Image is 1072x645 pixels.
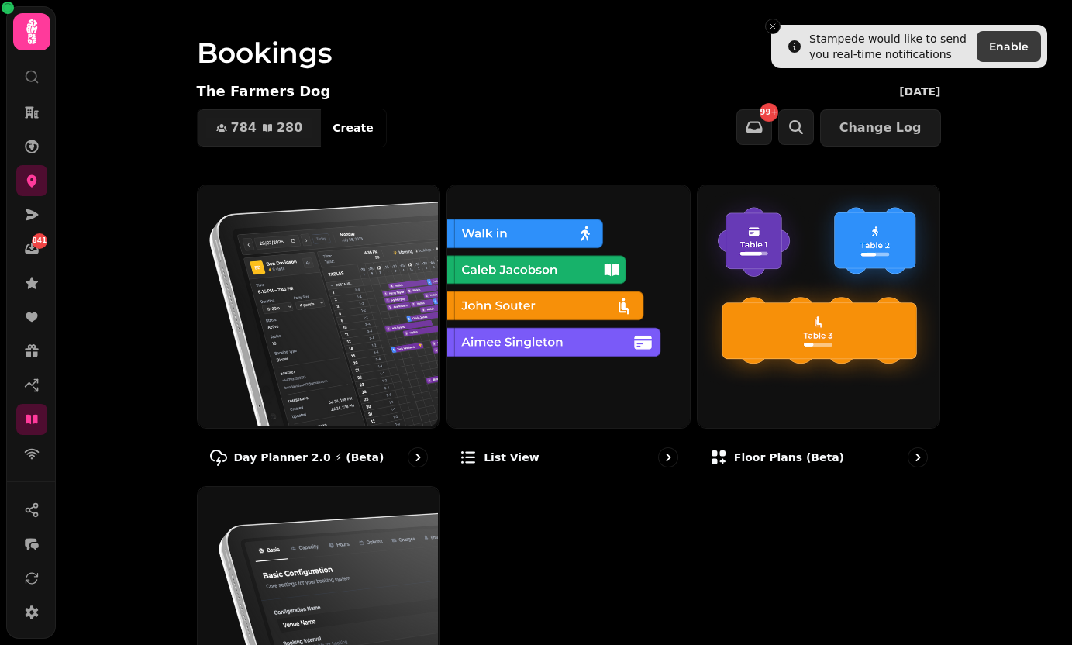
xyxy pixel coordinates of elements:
[446,184,688,426] img: List view
[734,450,844,465] p: Floor Plans (beta)
[197,81,331,102] p: The Farmers Dog
[333,122,373,133] span: Create
[277,122,302,134] span: 280
[16,233,47,264] a: 841
[820,109,941,147] button: Change Log
[910,450,926,465] svg: go to
[660,450,676,465] svg: go to
[234,450,384,465] p: Day Planner 2.0 ⚡ (Beta)
[197,185,441,480] a: Day Planner 2.0 ⚡ (Beta)Day Planner 2.0 ⚡ (Beta)
[484,450,539,465] p: List view
[446,185,691,480] a: List viewList view
[765,19,781,34] button: Close toast
[231,122,257,134] span: 784
[697,185,941,480] a: Floor Plans (beta)Floor Plans (beta)
[809,31,970,62] div: Stampede would like to send you real-time notifications
[198,109,322,147] button: 784280
[410,450,426,465] svg: go to
[899,84,940,99] p: [DATE]
[696,184,939,426] img: Floor Plans (beta)
[760,109,777,116] span: 99+
[839,122,922,134] span: Change Log
[977,31,1041,62] button: Enable
[320,109,385,147] button: Create
[33,236,47,247] span: 841
[196,184,439,426] img: Day Planner 2.0 ⚡ (Beta)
